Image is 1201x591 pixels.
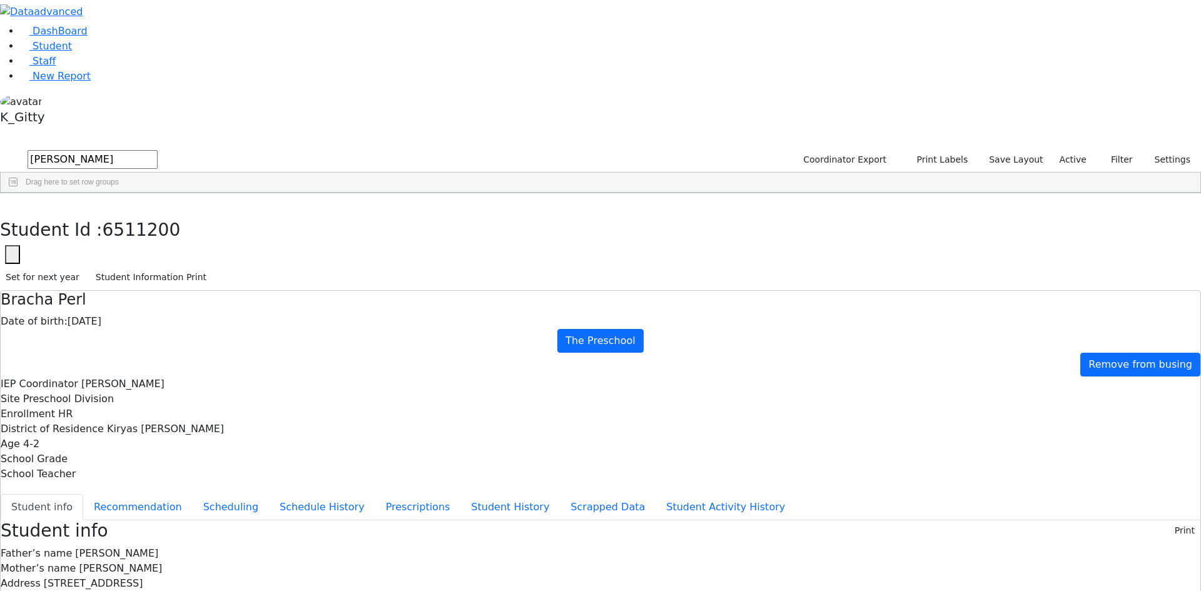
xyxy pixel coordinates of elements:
[44,577,143,589] span: [STREET_ADDRESS]
[26,178,119,186] span: Drag here to set row groups
[460,494,560,520] button: Student History
[1,407,55,422] label: Enrollment
[902,150,973,169] button: Print Labels
[795,150,892,169] button: Coordinator Export
[656,494,796,520] button: Student Activity History
[1,314,68,329] label: Date of birth:
[1,437,20,452] label: Age
[1,561,76,576] label: Mother’s name
[81,378,165,390] span: [PERSON_NAME]
[23,393,114,405] span: Preschool Division
[20,70,91,82] a: New Report
[28,150,158,169] input: Search
[20,55,56,67] a: Staff
[1,291,1200,309] h4: Bracha Perl
[1,314,1200,329] div: [DATE]
[79,562,162,574] span: [PERSON_NAME]
[83,494,193,520] button: Recommendation
[1,452,68,467] label: School Grade
[1054,150,1092,169] label: Active
[75,547,158,559] span: [PERSON_NAME]
[1080,353,1200,376] a: Remove from busing
[1,494,83,520] button: Student info
[107,423,224,435] span: Kiryas [PERSON_NAME]
[1095,150,1138,169] button: Filter
[33,55,56,67] span: Staff
[33,70,91,82] span: New Report
[1,422,104,437] label: District of Residence
[560,494,656,520] button: Scrapped Data
[1,467,76,482] label: School Teacher
[103,220,181,240] span: 6511200
[1138,150,1196,169] button: Settings
[58,408,73,420] span: HR
[90,268,212,287] button: Student Information Print
[1,376,78,391] label: IEP Coordinator
[20,40,72,52] a: Student
[1,391,20,407] label: Site
[375,494,461,520] button: Prescriptions
[193,494,269,520] button: Scheduling
[1,520,108,542] h3: Student info
[1088,358,1192,370] span: Remove from busing
[983,150,1048,169] button: Save Layout
[557,329,644,353] a: The Preschool
[1,576,41,591] label: Address
[33,25,88,37] span: DashBoard
[33,40,72,52] span: Student
[269,494,375,520] button: Schedule History
[20,25,88,37] a: DashBoard
[1,546,72,561] label: Father’s name
[1169,521,1200,540] button: Print
[23,438,39,450] span: 4-2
